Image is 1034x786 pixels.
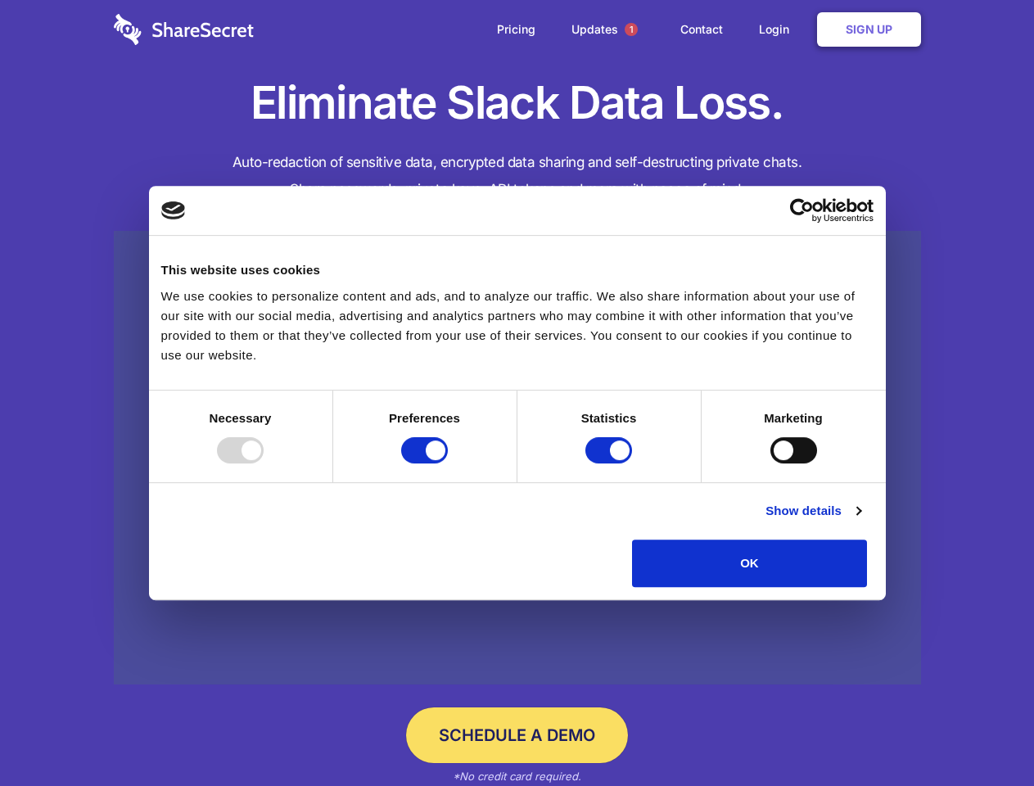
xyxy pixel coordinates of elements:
a: Show details [765,501,860,521]
h4: Auto-redaction of sensitive data, encrypted data sharing and self-destructing private chats. Shar... [114,149,921,203]
span: 1 [625,23,638,36]
em: *No credit card required. [453,770,581,783]
img: logo-wordmark-white-trans-d4663122ce5f474addd5e946df7df03e33cb6a1c49d2221995e7729f52c070b2.svg [114,14,254,45]
h1: Eliminate Slack Data Loss. [114,74,921,133]
a: Contact [664,4,739,55]
strong: Marketing [764,411,823,425]
strong: Preferences [389,411,460,425]
a: Usercentrics Cookiebot - opens in a new window [730,198,874,223]
img: logo [161,201,186,219]
div: This website uses cookies [161,260,874,280]
a: Wistia video thumbnail [114,231,921,685]
a: Login [743,4,814,55]
div: We use cookies to personalize content and ads, and to analyze our traffic. We also share informat... [161,287,874,365]
a: Pricing [481,4,552,55]
strong: Statistics [581,411,637,425]
a: Sign Up [817,12,921,47]
strong: Necessary [210,411,272,425]
a: Schedule a Demo [406,707,628,763]
button: OK [632,540,867,587]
